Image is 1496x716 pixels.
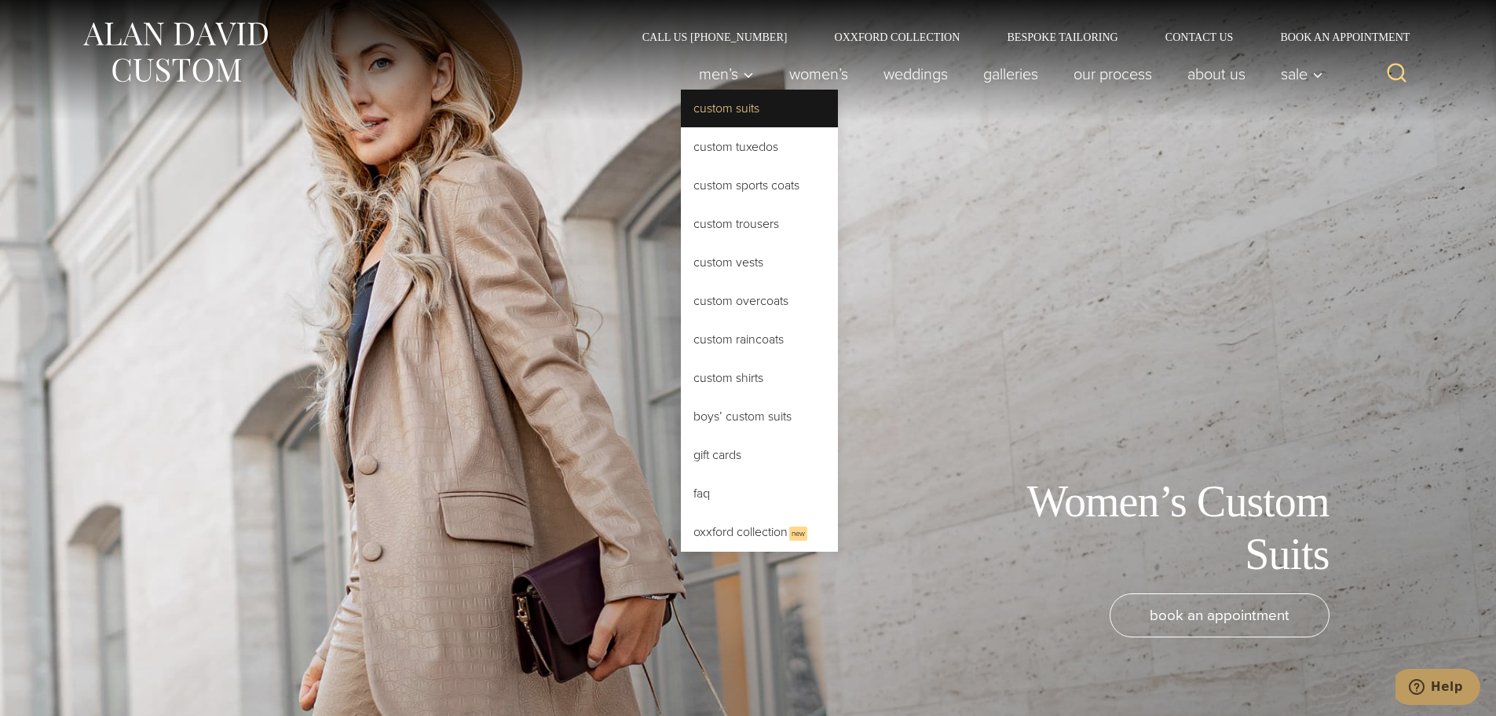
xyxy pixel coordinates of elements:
[681,282,838,320] a: Custom Overcoats
[681,128,838,166] a: Custom Tuxedos
[681,167,838,204] a: Custom Sports Coats
[965,58,1055,90] a: Galleries
[1378,55,1416,93] button: View Search Form
[619,31,1416,42] nav: Secondary Navigation
[1055,58,1169,90] a: Our Process
[865,58,965,90] a: weddings
[1256,31,1415,42] a: Book an Appointment
[1150,604,1289,626] span: book an appointment
[1110,593,1330,637] a: book an appointment
[771,58,865,90] a: Women’s
[81,17,269,87] img: Alan David Custom
[681,58,1331,90] nav: Primary Navigation
[810,31,983,42] a: Oxxford Collection
[619,31,811,42] a: Call Us [PHONE_NUMBER]
[681,436,838,474] a: Gift Cards
[976,475,1330,581] h1: Women’s Custom Suits
[1263,58,1331,90] button: Sale sub menu toggle
[983,31,1141,42] a: Bespoke Tailoring
[1142,31,1257,42] a: Contact Us
[681,58,771,90] button: Child menu of Men’s
[681,398,838,435] a: Boys’ Custom Suits
[789,527,807,541] span: New
[1395,669,1480,708] iframe: Opens a widget where you can chat to one of our agents
[681,359,838,397] a: Custom Shirts
[681,244,838,281] a: Custom Vests
[681,513,838,552] a: Oxxford CollectionNew
[681,475,838,512] a: FAQ
[681,90,838,127] a: Custom Suits
[1169,58,1263,90] a: About Us
[681,205,838,243] a: Custom Trousers
[681,321,838,358] a: Custom Raincoats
